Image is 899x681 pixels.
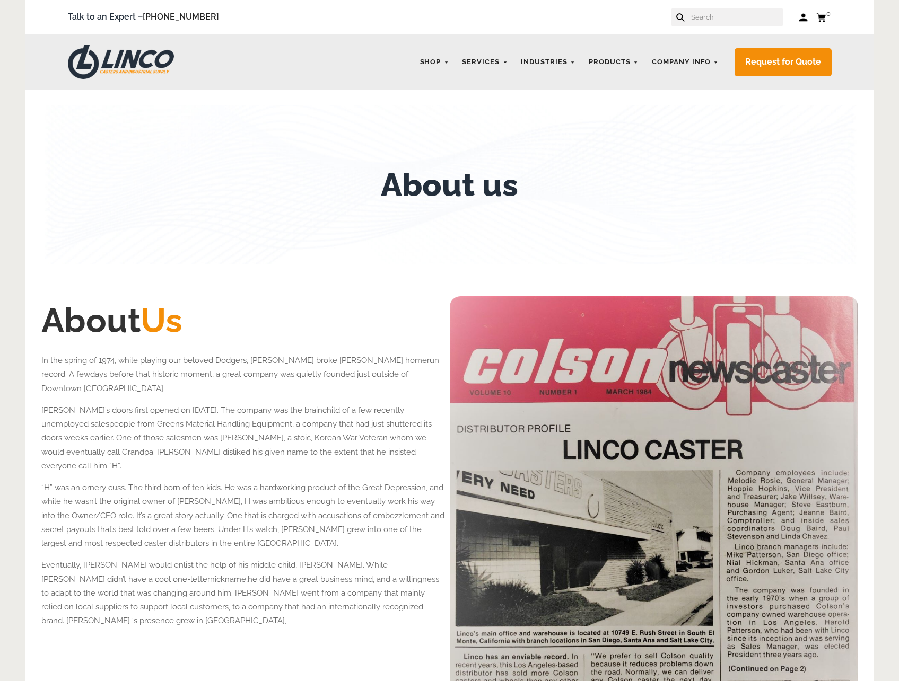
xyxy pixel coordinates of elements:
input: Search [690,8,783,26]
a: Services [457,52,513,73]
h1: About us [381,166,518,204]
a: Shop [415,52,455,73]
a: Company Info [647,52,724,73]
span: [PERSON_NAME]’s doors first opened on [DATE]. The company was the brainchild of a few recently un... [41,405,432,471]
span: Talk to an Expert – [68,10,219,24]
a: Log in [799,12,808,23]
a: Industries [516,52,581,73]
a: Request for Quote [735,48,832,76]
img: LINCO CASTERS & INDUSTRIAL SUPPLY [68,45,174,79]
a: [PHONE_NUMBER] [143,12,219,22]
p: nickname, [41,558,444,627]
span: Us [141,300,182,340]
span: About [41,300,182,340]
a: Products [583,52,644,73]
span: In the spring of 1974, while playing our beloved Dodgers, [PERSON_NAME] broke [PERSON_NAME] homer... [41,356,439,393]
span: 0 [826,10,831,17]
a: 0 [816,11,832,24]
span: Eventually, [PERSON_NAME] would enlist the help of his middle child, [PERSON_NAME]. While [PERSON... [41,560,388,583]
span: “H” was an ornery cuss. The third born of ten kids. He was a hardworking product of the Great Dep... [41,483,444,548]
